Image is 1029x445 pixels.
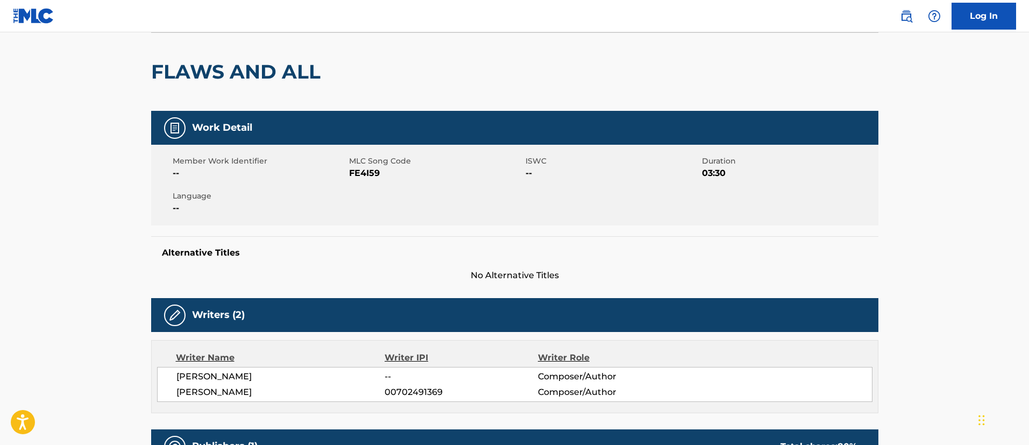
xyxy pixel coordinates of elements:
[176,386,385,399] span: [PERSON_NAME]
[192,122,252,134] h5: Work Detail
[928,10,941,23] img: help
[168,122,181,135] img: Work Detail
[173,167,346,180] span: --
[538,351,677,364] div: Writer Role
[176,370,385,383] span: [PERSON_NAME]
[702,167,876,180] span: 03:30
[538,386,677,399] span: Composer/Author
[173,202,346,215] span: --
[176,351,385,364] div: Writer Name
[900,10,913,23] img: search
[151,60,326,84] h2: FLAWS AND ALL
[162,248,868,258] h5: Alternative Titles
[924,5,945,27] div: Help
[952,3,1016,30] a: Log In
[168,309,181,322] img: Writers
[896,5,917,27] a: Public Search
[385,386,537,399] span: 00702491369
[538,370,677,383] span: Composer/Author
[526,156,699,167] span: ISWC
[978,404,985,436] div: Drag
[173,156,346,167] span: Member Work Identifier
[13,8,54,24] img: MLC Logo
[192,309,245,321] h5: Writers (2)
[349,156,523,167] span: MLC Song Code
[526,167,699,180] span: --
[385,351,538,364] div: Writer IPI
[151,269,878,282] span: No Alternative Titles
[385,370,537,383] span: --
[702,156,876,167] span: Duration
[173,190,346,202] span: Language
[975,393,1029,445] iframe: Chat Widget
[349,167,523,180] span: FE4I59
